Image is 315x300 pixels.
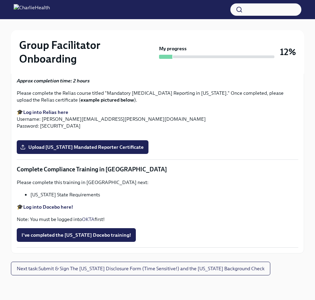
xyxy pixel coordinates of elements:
[17,109,298,129] p: 🎓 Username: [PERSON_NAME][EMAIL_ADDRESS][PERSON_NAME][DOMAIN_NAME] Password: [SECURITY_DATA]
[81,97,134,103] strong: example pictured below
[280,46,296,58] h3: 12%
[23,109,68,115] a: Log into Relias here
[82,216,95,222] a: OKTA
[22,144,144,151] span: Upload [US_STATE] Mandated Reporter Certificate
[19,38,156,66] h2: Group Facilitator Onboarding
[23,204,73,210] a: Log into Docebo here!
[17,179,298,186] p: Please complete this training in [GEOGRAPHIC_DATA] next:
[159,45,187,52] strong: My progress
[11,262,270,275] button: Next task:Submit & Sign The [US_STATE] Disclosure Form (Time Sensitive!) and the [US_STATE] Backg...
[14,4,50,15] img: CharlieHealth
[30,191,298,198] li: [US_STATE] State Requirements
[17,140,148,154] label: Upload [US_STATE] Mandated Reporter Certificate
[17,90,298,103] p: Please complete the Relias course titled "Mandatory [MEDICAL_DATA] Reporting in [US_STATE]." Once...
[17,216,298,223] p: Note: You must be logged into first!
[17,78,90,84] strong: Approx completion time: 2 hours
[17,265,264,272] span: Next task : Submit & Sign The [US_STATE] Disclosure Form (Time Sensitive!) and the [US_STATE] Bac...
[17,228,136,242] button: I've completed the [US_STATE] Docebo training!
[22,232,131,238] span: I've completed the [US_STATE] Docebo training!
[17,165,298,173] p: Complete Compliance Training in [GEOGRAPHIC_DATA]
[17,204,298,210] p: 🎓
